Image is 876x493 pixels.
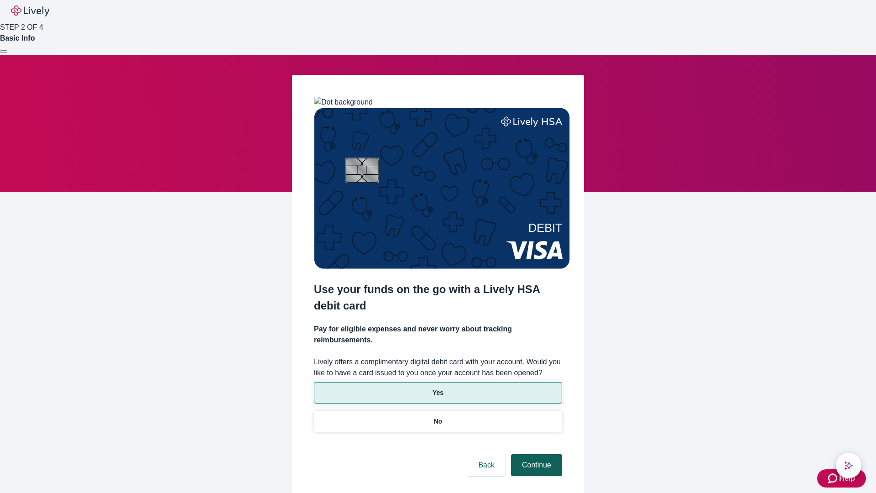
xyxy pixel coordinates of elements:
h4: Pay for eligible expenses and never worry about tracking reimbursements. [314,324,562,346]
svg: Zendesk support icon [828,473,839,484]
img: Dot background [314,97,373,108]
button: Yes [314,382,562,404]
svg: Lively AI Assistant [844,461,853,470]
button: Continue [511,454,562,476]
img: Lively [11,5,49,16]
button: No [314,411,562,432]
label: Lively offers a complimentary digital debit card with your account. Would you like to have a card... [314,357,562,378]
button: Zendesk support iconHelp [817,469,866,488]
p: No [434,417,443,426]
button: chat [836,453,861,478]
p: Yes [433,388,443,398]
img: Debit card [314,108,570,269]
span: Help [839,473,855,484]
button: Back [467,454,506,476]
h2: Use your funds on the go with a Lively HSA debit card [314,281,562,314]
